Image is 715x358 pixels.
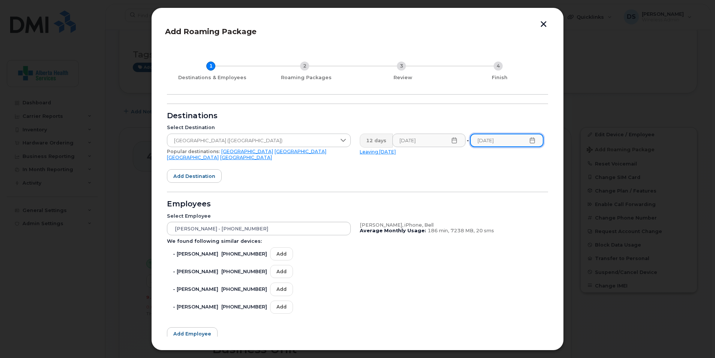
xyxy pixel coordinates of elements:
[167,169,222,183] button: Add destination
[165,27,257,36] span: Add Roaming Package
[397,62,406,71] div: 3
[300,62,309,71] div: 2
[220,155,272,160] a: [GEOGRAPHIC_DATA]
[173,173,215,180] span: Add destination
[221,304,267,310] span: [PHONE_NUMBER]
[360,149,396,155] a: Leaving [DATE]
[476,228,494,233] span: 20 sms
[173,269,218,275] span: - [PERSON_NAME]
[470,134,544,147] input: Please fill out this field
[173,286,218,292] span: - [PERSON_NAME]
[173,330,211,337] span: Add employee
[270,247,293,260] button: Add
[167,222,351,235] input: Search device
[167,155,219,160] a: [GEOGRAPHIC_DATA]
[167,134,336,147] span: United States of America (USA)
[167,125,351,131] div: Select Destination
[392,134,466,147] input: Please fill out this field
[221,286,267,292] span: [PHONE_NUMBER]
[270,283,293,296] button: Add
[465,134,470,147] div: -
[173,304,218,310] span: - [PERSON_NAME]
[221,149,273,154] a: [GEOGRAPHIC_DATA]
[494,62,503,71] div: 4
[221,251,267,257] span: [PHONE_NUMBER]
[167,149,220,154] span: Popular destinations:
[357,75,448,81] div: Review
[270,265,293,278] button: Add
[270,301,293,314] button: Add
[451,228,475,233] span: 7238 MB,
[275,149,326,154] a: [GEOGRAPHIC_DATA]
[360,222,544,228] div: [PERSON_NAME], iPhone, Bell
[173,251,218,257] span: - [PERSON_NAME]
[454,75,545,81] div: Finish
[167,201,548,207] div: Employees
[167,113,548,119] div: Destinations
[221,269,267,275] span: [PHONE_NUMBER]
[428,228,449,233] span: 186 min,
[360,228,426,233] b: Average Monthly Usage:
[261,75,351,81] div: Roaming Packages
[167,238,351,244] div: We found following similar devices:
[167,213,351,219] div: Select Employee
[167,327,218,341] button: Add employee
